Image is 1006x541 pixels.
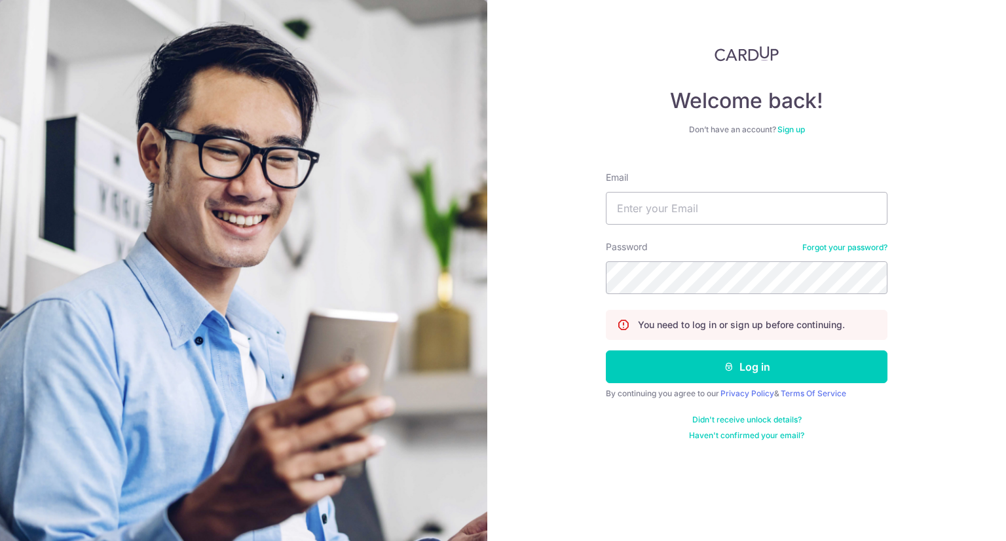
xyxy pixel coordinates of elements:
[802,242,887,253] a: Forgot your password?
[638,318,845,331] p: You need to log in or sign up before continuing.
[715,46,779,62] img: CardUp Logo
[777,124,805,134] a: Sign up
[606,388,887,399] div: By continuing you agree to our &
[689,430,804,441] a: Haven't confirmed your email?
[606,192,887,225] input: Enter your Email
[692,415,802,425] a: Didn't receive unlock details?
[606,88,887,114] h4: Welcome back!
[606,240,648,253] label: Password
[606,124,887,135] div: Don’t have an account?
[606,171,628,184] label: Email
[606,350,887,383] button: Log in
[781,388,846,398] a: Terms Of Service
[720,388,774,398] a: Privacy Policy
